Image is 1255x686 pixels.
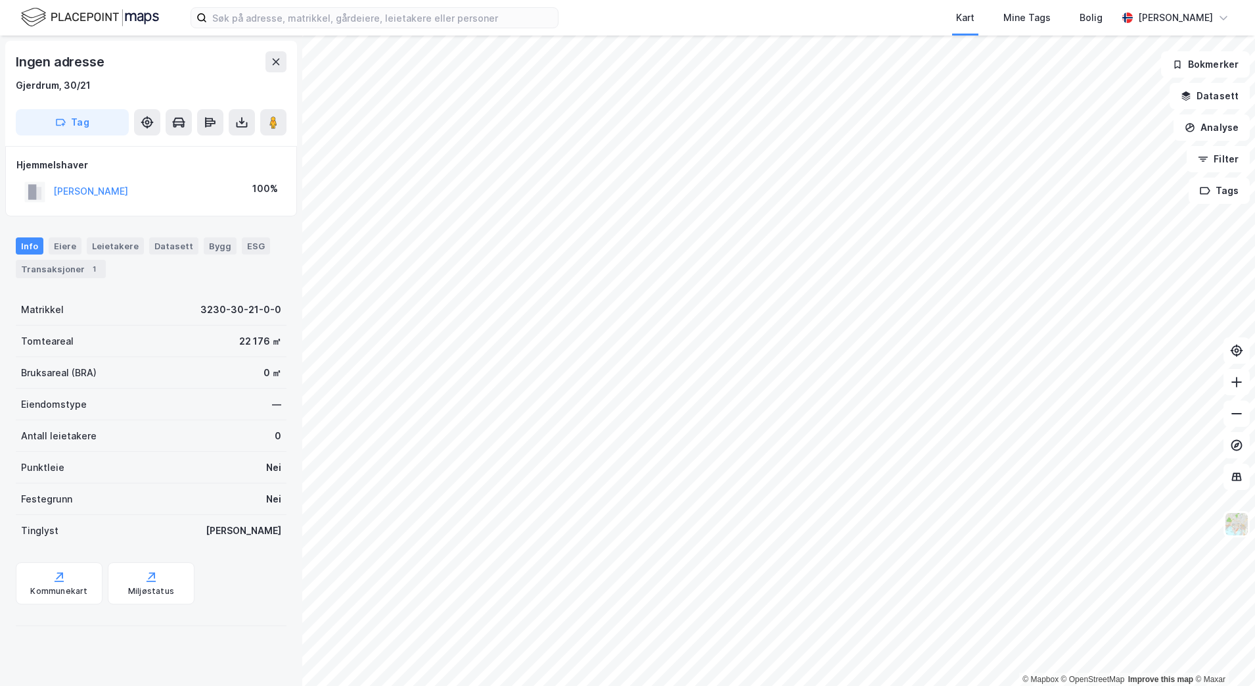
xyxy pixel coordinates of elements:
div: Transaksjoner [16,260,106,278]
div: 100% [252,181,278,197]
div: — [272,397,281,412]
div: Info [16,237,43,255]
div: Kommunekart [30,586,87,597]
div: ESG [242,237,270,255]
div: Miljøstatus [128,586,174,597]
div: [PERSON_NAME] [1138,10,1213,26]
div: Nei [266,491,281,507]
div: Gjerdrum, 30/21 [16,78,91,93]
div: Mine Tags [1003,10,1051,26]
div: 0 ㎡ [263,365,281,381]
div: Bruksareal (BRA) [21,365,97,381]
div: 22 176 ㎡ [239,333,281,349]
div: Eiere [49,237,81,255]
img: Z [1224,512,1249,537]
a: Improve this map [1128,675,1193,684]
div: Tomteareal [21,333,74,349]
div: Punktleie [21,460,64,476]
div: [PERSON_NAME] [206,523,281,539]
button: Bokmerker [1161,51,1250,78]
div: Bolig [1080,10,1103,26]
div: Bygg [204,237,237,255]
div: 1 [87,262,101,276]
div: Datasett [149,237,198,255]
div: Kart [956,10,974,26]
div: 0 [275,428,281,444]
button: Filter [1187,146,1250,172]
div: Festegrunn [21,491,72,507]
button: Analyse [1174,114,1250,141]
input: Søk på adresse, matrikkel, gårdeiere, leietakere eller personer [207,8,558,28]
a: OpenStreetMap [1061,675,1125,684]
button: Tags [1189,178,1250,204]
div: Hjemmelshaver [16,157,286,173]
div: Kontrollprogram for chat [1189,623,1255,686]
div: 3230-30-21-0-0 [200,302,281,318]
div: Antall leietakere [21,428,97,444]
div: Ingen adresse [16,51,106,72]
button: Tag [16,109,129,135]
div: Nei [266,460,281,476]
button: Datasett [1170,83,1250,109]
div: Leietakere [87,237,144,255]
a: Mapbox [1022,675,1059,684]
div: Eiendomstype [21,397,87,412]
div: Matrikkel [21,302,64,318]
div: Tinglyst [21,523,58,539]
img: logo.f888ab2527a4732fd821a326f86c7f29.svg [21,6,159,29]
iframe: Chat Widget [1189,623,1255,686]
